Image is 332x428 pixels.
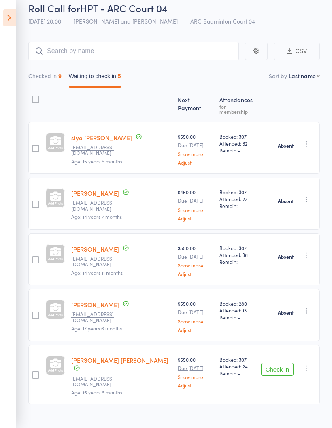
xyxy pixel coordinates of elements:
a: Adjust [178,216,213,221]
strong: Absent [278,142,294,149]
span: Remain: [219,147,255,154]
span: Remain: [219,370,255,377]
a: [PERSON_NAME] [71,189,119,197]
small: kevlaniadvik@gmail.com [71,256,124,267]
a: siya [PERSON_NAME] [71,133,132,142]
span: Attended: 36 [219,251,255,258]
div: Last name [289,72,316,80]
a: Show more [178,207,213,212]
small: PDUGGAR01@GMAIL.COM [71,200,124,212]
a: Show more [178,374,213,379]
div: Atten­dances [216,92,258,118]
div: $550.00 [178,356,213,388]
a: Adjust [178,383,213,388]
span: Remain: [219,202,255,209]
span: : 15 years 6 months [71,389,122,396]
small: Due [DATE] [178,309,213,315]
button: Check in [261,363,294,376]
span: Attended: 32 [219,140,255,147]
a: Show more [178,151,213,156]
span: - [238,370,240,377]
strong: Absent [278,253,294,260]
button: Waiting to check in5 [69,69,121,88]
span: - [238,147,240,154]
a: Adjust [178,271,213,276]
small: Due [DATE] [178,254,213,259]
a: Show more [178,319,213,324]
span: : 17 years 6 months [71,325,122,332]
div: $550.00 [178,300,213,332]
small: Due [DATE] [178,365,213,371]
span: Booked: 307 [219,356,255,363]
span: ARC Badminton Court 04 [190,17,255,25]
a: [PERSON_NAME] [PERSON_NAME] [71,356,168,364]
span: - [238,202,240,209]
small: vijsek@yahoo.com [71,376,124,387]
span: Attended: 24 [219,363,255,370]
button: Checked in9 [28,69,62,88]
span: Booked: 307 [219,244,255,251]
a: Show more [178,263,213,268]
span: Remain: [219,258,255,265]
small: Due [DATE] [178,198,213,203]
span: Attended: 13 [219,307,255,314]
div: $550.00 [178,133,213,165]
span: [DATE] 20:00 [28,17,61,25]
a: [PERSON_NAME] [71,300,119,309]
div: $450.00 [178,188,213,220]
strong: Absent [278,309,294,316]
span: - [238,258,240,265]
span: [PERSON_NAME] and [PERSON_NAME] [74,17,178,25]
label: Sort by [269,72,287,80]
div: Next Payment [175,92,216,118]
small: haripriyatati03@gmail.com [71,311,124,323]
span: HPT - ARC Court 04 [80,1,168,15]
strong: Absent [278,198,294,204]
span: Booked: 307 [219,133,255,140]
span: Booked: 307 [219,188,255,195]
span: Remain: [219,314,255,321]
small: Due [DATE] [178,142,213,148]
span: : 14 years 11 months [71,269,123,276]
span: Attended: 27 [219,195,255,202]
div: for membership [219,104,255,114]
span: : 14 years 7 months [71,213,122,220]
a: [PERSON_NAME] [71,245,119,253]
span: : 15 years 5 months [71,158,122,165]
button: CSV [274,43,320,60]
span: Booked: 280 [219,300,255,307]
div: 9 [58,73,62,79]
div: $550.00 [178,244,213,276]
span: Roll Call for [28,1,80,15]
span: - [238,314,240,321]
div: 5 [118,73,121,79]
a: Adjust [178,327,213,332]
input: Search by name [28,42,239,60]
a: Adjust [178,160,213,165]
small: Billychen1970@gmail.com [71,144,124,156]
